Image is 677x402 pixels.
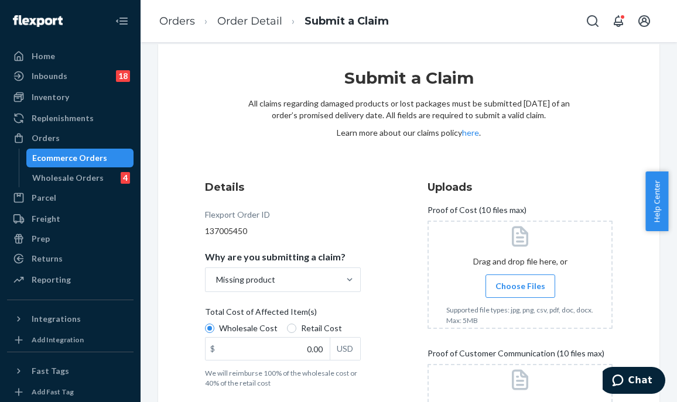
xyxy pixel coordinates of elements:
[32,365,69,377] div: Fast Tags
[13,15,63,27] img: Flexport logo
[110,9,134,33] button: Close Navigation
[215,274,216,286] input: Why are you submitting a claim?Missing product
[205,180,361,195] h3: Details
[603,367,665,396] iframe: Opens a widget where you can chat to one of our agents
[301,322,342,334] span: Retail Cost
[305,15,389,28] a: Submit a Claim
[205,306,317,322] span: Total Cost of Affected Item(s)
[7,109,134,128] a: Replenishments
[330,338,360,360] div: USD
[645,171,668,231] button: Help Center
[32,313,81,325] div: Integrations
[219,322,278,334] span: Wholesale Cost
[7,188,134,207] a: Parcel
[7,310,134,328] button: Integrations
[32,152,107,164] div: Ecommerce Orders
[205,225,361,237] div: 137005450
[32,50,55,62] div: Home
[462,128,479,138] a: here
[581,9,604,33] button: Open Search Box
[428,180,613,195] h3: Uploads
[206,338,330,360] input: $USD
[32,233,50,245] div: Prep
[216,274,275,286] div: Missing product
[32,70,67,82] div: Inbounds
[26,169,134,187] a: Wholesale Orders4
[116,70,130,82] div: 18
[32,253,63,264] div: Returns
[26,149,134,167] a: Ecommerce Orders
[287,324,296,333] input: Retail Cost
[607,9,630,33] button: Open notifications
[7,67,134,85] a: Inbounds18
[32,112,94,124] div: Replenishments
[7,270,134,289] a: Reporting
[7,385,134,399] a: Add Fast Tag
[159,15,195,28] a: Orders
[248,127,570,139] p: Learn more about our claims policy .
[7,249,134,268] a: Returns
[32,132,60,144] div: Orders
[248,98,570,121] p: All claims regarding damaged products or lost packages must be submitted [DATE] of an order’s pro...
[632,9,656,33] button: Open account menu
[7,88,134,106] a: Inventory
[205,209,270,225] div: Flexport Order ID
[7,333,134,347] a: Add Integration
[428,348,604,364] span: Proof of Customer Communication (10 files max)
[32,192,56,204] div: Parcel
[495,280,545,292] span: Choose Files
[32,335,84,345] div: Add Integration
[206,338,220,360] div: $
[32,387,74,397] div: Add Fast Tag
[217,15,282,28] a: Order Detail
[248,67,570,98] h1: Submit a Claim
[32,213,60,225] div: Freight
[121,172,130,184] div: 4
[7,209,134,228] a: Freight
[205,324,214,333] input: Wholesale Cost
[428,204,526,221] span: Proof of Cost (10 files max)
[32,91,69,103] div: Inventory
[205,251,346,263] p: Why are you submitting a claim?
[7,47,134,66] a: Home
[7,362,134,380] button: Fast Tags
[7,129,134,147] a: Orders
[32,172,104,184] div: Wholesale Orders
[205,368,361,388] p: We will reimburse 100% of the wholesale cost or 40% of the retail cost
[150,4,398,39] ol: breadcrumbs
[32,274,71,286] div: Reporting
[7,229,134,248] a: Prep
